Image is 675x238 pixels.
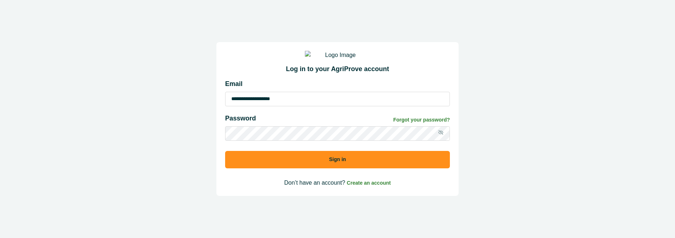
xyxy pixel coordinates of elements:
[347,180,391,186] a: Create an account
[393,116,450,124] a: Forgot your password?
[305,51,370,59] img: Logo Image
[225,79,450,89] p: Email
[225,178,450,187] p: Don’t have an account?
[347,180,391,186] span: Create an account
[225,114,256,123] p: Password
[225,151,450,168] button: Sign in
[225,65,450,73] h2: Log in to your AgriProve account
